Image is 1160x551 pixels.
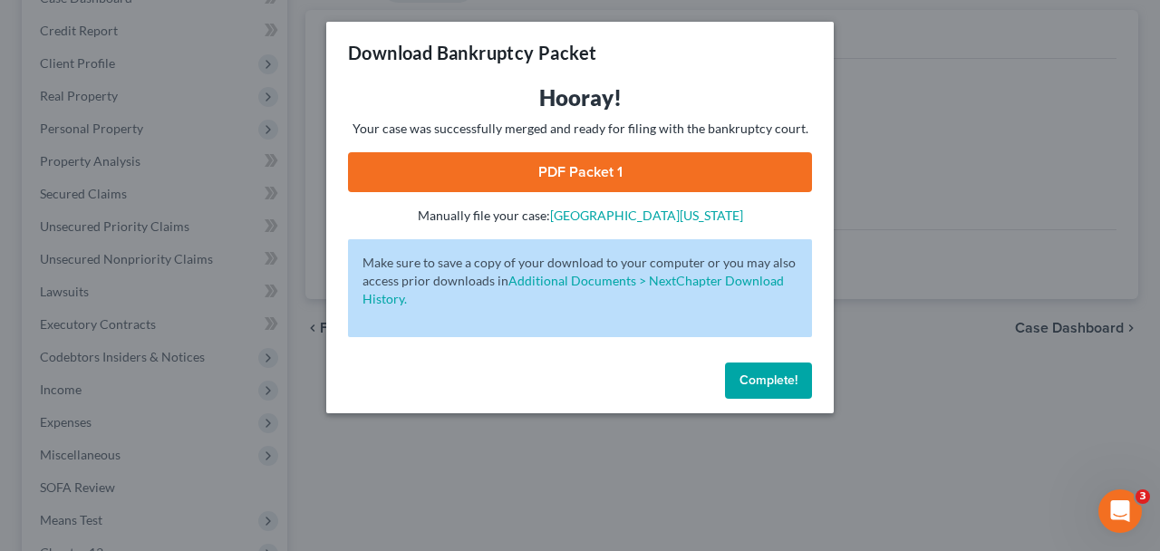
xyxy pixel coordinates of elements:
[550,208,743,223] a: [GEOGRAPHIC_DATA][US_STATE]
[739,372,797,388] span: Complete!
[348,40,596,65] h3: Download Bankruptcy Packet
[1136,489,1150,504] span: 3
[348,120,812,138] p: Your case was successfully merged and ready for filing with the bankruptcy court.
[348,207,812,225] p: Manually file your case:
[362,254,797,308] p: Make sure to save a copy of your download to your computer or you may also access prior downloads in
[348,83,812,112] h3: Hooray!
[725,362,812,399] button: Complete!
[348,152,812,192] a: PDF Packet 1
[1098,489,1142,533] iframe: Intercom live chat
[362,273,784,306] a: Additional Documents > NextChapter Download History.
